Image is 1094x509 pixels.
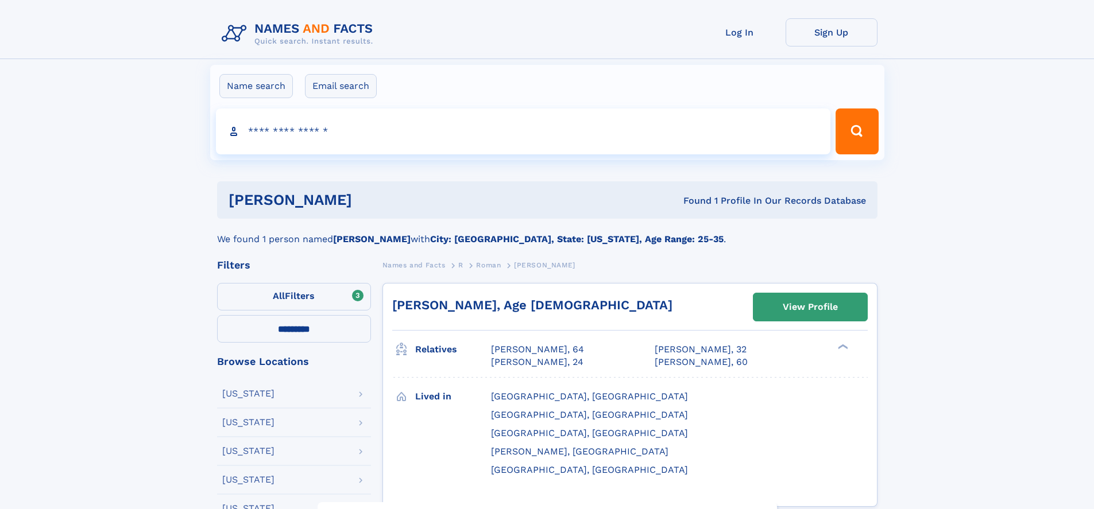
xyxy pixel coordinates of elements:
[222,446,275,456] div: [US_STATE]
[219,74,293,98] label: Name search
[217,219,877,246] div: We found 1 person named with .
[491,464,688,475] span: [GEOGRAPHIC_DATA], [GEOGRAPHIC_DATA]
[836,108,878,154] button: Search Button
[392,298,672,312] a: [PERSON_NAME], Age [DEMOGRAPHIC_DATA]
[694,18,786,46] a: Log In
[222,418,275,427] div: [US_STATE]
[415,340,491,359] h3: Relatives
[491,428,688,438] span: [GEOGRAPHIC_DATA], [GEOGRAPHIC_DATA]
[655,343,747,356] a: [PERSON_NAME], 32
[786,18,877,46] a: Sign Up
[458,258,463,272] a: R
[655,356,748,368] a: [PERSON_NAME], 60
[491,343,584,356] a: [PERSON_NAME], 64
[491,356,583,368] a: [PERSON_NAME], 24
[222,389,275,398] div: [US_STATE]
[517,195,866,207] div: Found 1 Profile In Our Records Database
[216,108,831,154] input: search input
[491,446,668,457] span: [PERSON_NAME], [GEOGRAPHIC_DATA]
[835,343,849,351] div: ❯
[217,356,371,367] div: Browse Locations
[491,391,688,402] span: [GEOGRAPHIC_DATA], [GEOGRAPHIC_DATA]
[222,475,275,484] div: [US_STATE]
[217,260,371,270] div: Filters
[217,18,382,49] img: Logo Names and Facts
[273,290,285,301] span: All
[476,258,501,272] a: Roman
[783,294,838,320] div: View Profile
[217,283,371,310] label: Filters
[430,234,724,244] b: City: [GEOGRAPHIC_DATA], State: [US_STATE], Age Range: 25-35
[415,387,491,406] h3: Lived in
[476,261,501,269] span: Roman
[491,409,688,420] span: [GEOGRAPHIC_DATA], [GEOGRAPHIC_DATA]
[229,193,518,207] h1: [PERSON_NAME]
[305,74,377,98] label: Email search
[514,261,575,269] span: [PERSON_NAME]
[458,261,463,269] span: R
[753,293,867,321] a: View Profile
[382,258,446,272] a: Names and Facts
[333,234,411,244] b: [PERSON_NAME]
